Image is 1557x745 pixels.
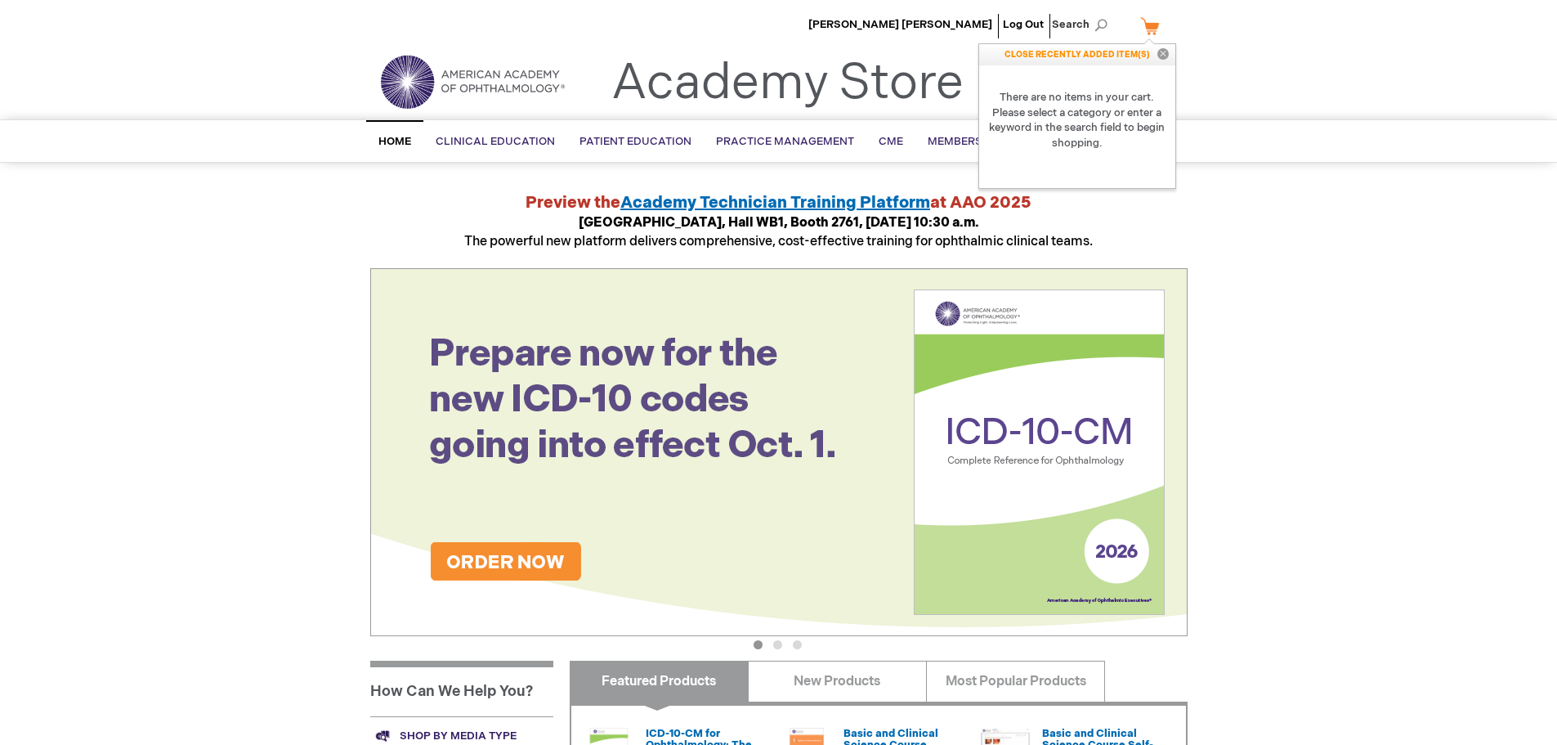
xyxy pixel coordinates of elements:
[879,135,903,148] span: CME
[620,193,930,213] a: Academy Technician Training Platform
[979,44,1175,65] p: CLOSE RECENTLY ADDED ITEM(S)
[979,65,1175,175] strong: There are no items in your cart. Please select a category or enter a keyword in the search field ...
[793,640,802,649] button: 3 of 3
[464,215,1093,249] span: The powerful new platform delivers comprehensive, cost-effective training for ophthalmic clinical...
[611,54,964,113] a: Academy Store
[1003,18,1044,31] a: Log Out
[928,135,1001,148] span: Membership
[1052,8,1114,41] span: Search
[716,135,854,148] span: Practice Management
[370,661,553,716] h1: How Can We Help You?
[436,135,555,148] span: Clinical Education
[570,661,749,702] a: Featured Products
[748,661,927,702] a: New Products
[808,18,992,31] a: [PERSON_NAME] [PERSON_NAME]
[773,640,782,649] button: 2 of 3
[579,215,979,231] strong: [GEOGRAPHIC_DATA], Hall WB1, Booth 2761, [DATE] 10:30 a.m.
[579,135,691,148] span: Patient Education
[754,640,763,649] button: 1 of 3
[526,193,1031,213] strong: Preview the at AAO 2025
[378,135,411,148] span: Home
[926,661,1105,702] a: Most Popular Products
